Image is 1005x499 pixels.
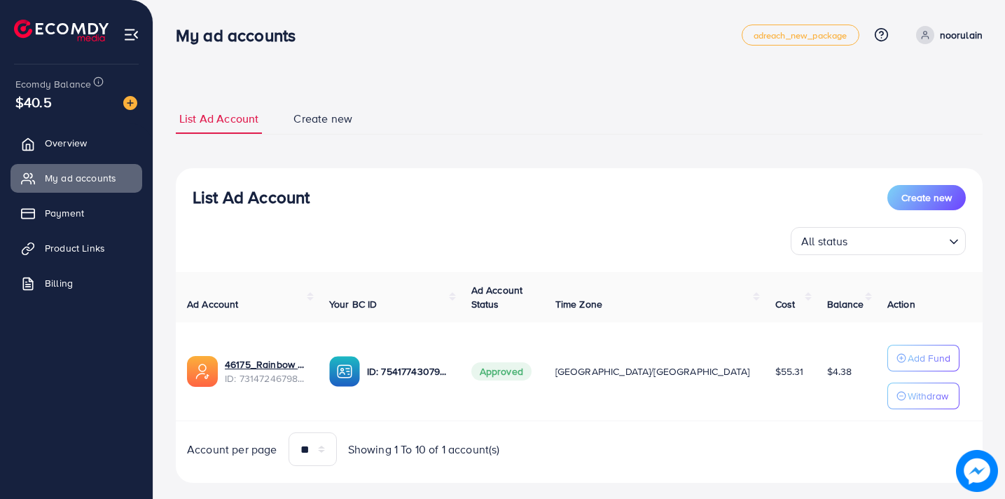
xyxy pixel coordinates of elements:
[176,25,307,46] h3: My ad accounts
[742,25,859,46] a: adreach_new_package
[45,276,73,290] span: Billing
[827,297,864,311] span: Balance
[908,388,948,404] p: Withdraw
[887,297,915,311] span: Action
[775,364,804,378] span: $55.31
[956,450,998,492] img: image
[908,350,950,367] p: Add Fund
[45,171,116,185] span: My ad accounts
[225,357,307,371] a: 46175_Rainbow Mart_1703092077019
[11,199,142,227] a: Payment
[798,231,851,252] span: All status
[187,356,218,387] img: ic-ads-acc.e4c84228.svg
[15,77,91,91] span: Ecomdy Balance
[901,191,952,205] span: Create new
[348,442,500,458] span: Showing 1 To 10 of 1 account(s)
[45,206,84,220] span: Payment
[11,129,142,157] a: Overview
[471,362,532,381] span: Approved
[329,297,377,311] span: Your BC ID
[123,96,137,110] img: image
[827,364,852,378] span: $4.38
[14,20,109,41] img: logo
[123,27,139,43] img: menu
[293,111,352,127] span: Create new
[887,345,959,371] button: Add Fund
[775,297,796,311] span: Cost
[555,297,602,311] span: Time Zone
[45,241,105,255] span: Product Links
[15,92,52,112] span: $40.5
[367,363,449,380] p: ID: 7541774307903438866
[179,111,258,127] span: List Ad Account
[329,356,360,387] img: ic-ba-acc.ded83a64.svg
[11,164,142,192] a: My ad accounts
[852,228,943,252] input: Search for option
[791,227,966,255] div: Search for option
[225,357,307,386] div: <span class='underline'>46175_Rainbow Mart_1703092077019</span></br>7314724679808335874
[887,383,959,409] button: Withdraw
[887,185,966,210] button: Create new
[225,371,307,385] span: ID: 7314724679808335874
[471,283,523,311] span: Ad Account Status
[11,269,142,297] a: Billing
[910,26,983,44] a: noorulain
[193,187,310,207] h3: List Ad Account
[11,234,142,262] a: Product Links
[940,27,983,43] p: noorulain
[187,442,277,458] span: Account per page
[45,136,87,150] span: Overview
[555,364,750,378] span: [GEOGRAPHIC_DATA]/[GEOGRAPHIC_DATA]
[187,297,239,311] span: Ad Account
[754,31,847,40] span: adreach_new_package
